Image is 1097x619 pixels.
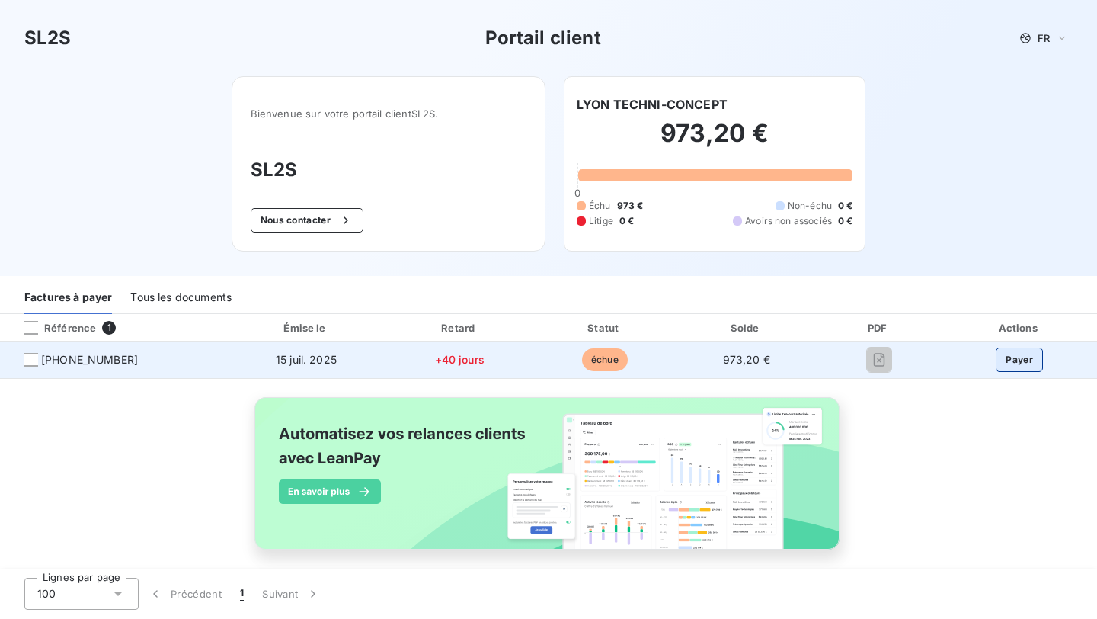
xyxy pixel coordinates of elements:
[389,320,530,335] div: Retard
[139,578,231,610] button: Précédent
[37,586,56,601] span: 100
[582,348,628,371] span: échue
[253,578,330,610] button: Suivant
[838,199,852,213] span: 0 €
[945,320,1094,335] div: Actions
[251,107,526,120] span: Bienvenue sur votre portail client SL2S .
[577,95,728,114] h6: LYON TECHNI-CONCEPT
[102,321,116,335] span: 1
[130,282,232,314] div: Tous les documents
[617,199,644,213] span: 973 €
[577,118,852,164] h2: 973,20 €
[241,388,856,576] img: banner
[788,199,832,213] span: Non-échu
[619,214,634,228] span: 0 €
[838,214,852,228] span: 0 €
[435,353,485,366] span: +40 jours
[24,282,112,314] div: Factures à payer
[41,352,138,367] span: [PHONE_NUMBER]
[819,320,939,335] div: PDF
[251,156,526,184] h3: SL2S
[745,214,832,228] span: Avoirs non associés
[229,320,383,335] div: Émise le
[589,214,613,228] span: Litige
[240,586,244,601] span: 1
[680,320,814,335] div: Solde
[536,320,673,335] div: Statut
[276,353,337,366] span: 15 juil. 2025
[723,353,770,366] span: 973,20 €
[231,578,253,610] button: 1
[485,24,601,52] h3: Portail client
[1038,32,1050,44] span: FR
[574,187,580,199] span: 0
[589,199,611,213] span: Échu
[24,24,72,52] h3: SL2S
[996,348,1043,372] button: Payer
[251,208,363,233] button: Nous contacter
[12,321,96,335] div: Référence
